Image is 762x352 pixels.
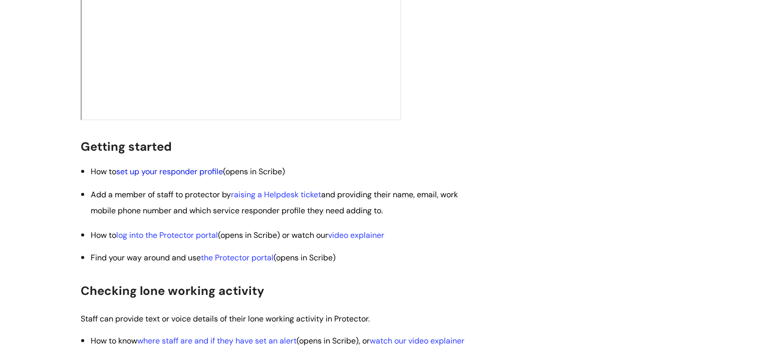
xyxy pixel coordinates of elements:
[137,335,297,346] a: where staff are and if they have set an alert
[231,189,321,200] a: raising a Helpdesk ticket
[81,313,370,324] span: Staff can provide text or voice details of their lone working activity in Protector.
[328,230,384,240] a: video explainer
[91,335,466,346] span: How to know (opens in Scribe), or
[370,335,464,346] a: watch our video explainer
[116,230,218,240] a: log into the Protector portal
[201,252,274,263] a: the Protector portal
[81,283,265,298] span: Checking lone working activity
[91,189,458,216] span: Add a member of staff to protector by and providing their name, email, work mobile phone number a...
[91,230,384,240] span: How to (opens in Scribe) or watch our
[91,252,336,263] span: Find your way around and use (opens in Scribe)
